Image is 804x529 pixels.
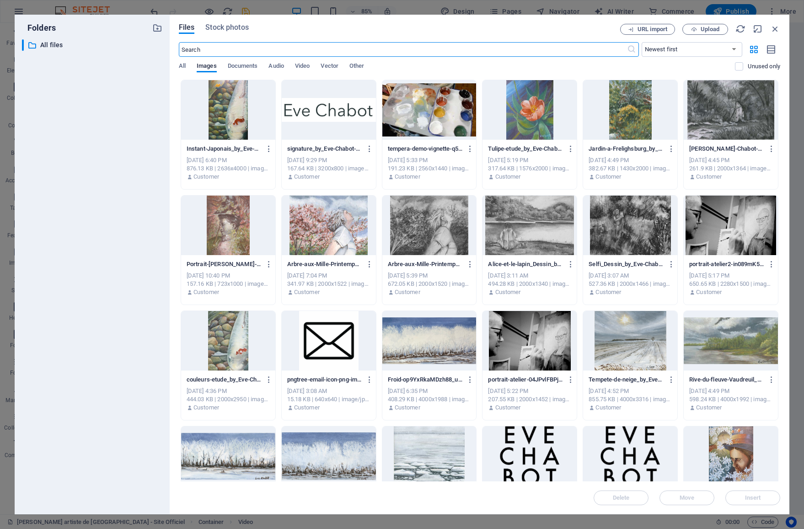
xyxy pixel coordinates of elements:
[488,145,563,153] p: Tulipe-etude_by_Eve-Chabot-OKq3uYph1xatAlPJWoU3_Q.jpg
[495,404,521,412] p: Customer
[689,280,772,288] div: 650.65 KB | 2280x1500 | image/jpeg
[287,376,362,384] p: pngtree-email-icon-png-image_1757854-CH8oOeeRswGr9xED5siv-w.jpg
[388,156,471,164] div: [DATE] 5:33 PM
[388,272,471,280] div: [DATE] 5:39 PM
[388,387,471,395] div: [DATE] 6:35 PM
[228,60,258,73] span: Documents
[187,260,261,268] p: Portrait-[PERSON_NAME]-pnayibJU2tk5I42480XH6g.jpg
[701,27,719,32] span: Upload
[620,24,675,35] button: URL import
[495,288,521,296] p: Customer
[268,60,284,73] span: Audio
[388,145,462,153] p: tempera-demo-vignette-q5gO61f1EhYAg7M1KBDEgA.jpg
[193,173,219,181] p: Customer
[589,145,663,153] p: Jardin-a-Frelighsburg_by_Eve-Chabot-UswHFzaC9OmXrN78KYoLXg.jpg
[187,272,270,280] div: [DATE] 10:40 PM
[696,288,722,296] p: Customer
[205,22,248,33] span: Stock photos
[770,24,780,34] i: Close
[748,62,780,71] p: Displays only files that are not in use on the website. Files added during this session can still...
[689,272,772,280] div: [DATE] 5:17 PM
[388,260,462,268] p: Arbre-aux-Mille-Printemps_Fusain_by_Eve-Chabot-Z6WaXOW89tmK-g6rAdgVeA.jpg
[488,395,571,404] div: 207.55 KB | 2000x1452 | image/jpeg
[488,272,571,280] div: [DATE] 3:11 AM
[287,164,370,173] div: 167.64 KB | 3200x800 | image/png
[187,376,261,384] p: couleurs-etude_by_Eve-Chabot-jalUFdBHXdYKti-6-2YkEA.jpg
[22,22,56,34] p: Folders
[689,145,764,153] p: Moulin_Richard-Frelich_Frelighsburg_Fusain_by_Eve-Chabot-C-k3jrPkHx1kTHNuJEBhnQ.jpg
[589,272,672,280] div: [DATE] 3:07 AM
[287,272,370,280] div: [DATE] 7:04 PM
[388,376,462,384] p: Froid-op9YxRkaMDzh88_uWM5NHw.jpg
[395,173,420,181] p: Customer
[294,173,320,181] p: Customer
[197,60,217,73] span: Images
[40,40,145,50] p: All files
[689,376,764,384] p: Rive-du-fleuve-Vaudreuil_by_Eve-Chabot-Y5h9LsUUNV-czO82gVFJ1Q.jpg
[287,145,362,153] p: signature_by_Eve-Chabot-p83SVaziMIG_AQzn7ctUaA.png
[488,376,563,384] p: portrait-atelier-04JPvlFBPjwD_KPBKfLnMA.jpg
[287,387,370,395] div: [DATE] 3:08 AM
[595,173,621,181] p: Customer
[589,395,672,404] div: 855.75 KB | 4000x3316 | image/jpeg
[152,23,162,33] i: Create new folder
[388,164,471,173] div: 191.23 KB | 2560x1440 | image/jpeg
[294,288,320,296] p: Customer
[193,288,219,296] p: Customer
[735,24,745,34] i: Reload
[187,395,270,404] div: 444.03 KB | 2000x2950 | image/jpeg
[395,404,420,412] p: Customer
[295,60,310,73] span: Video
[595,288,621,296] p: Customer
[689,156,772,164] div: [DATE] 4:45 PM
[689,387,772,395] div: [DATE] 4:49 PM
[589,164,672,173] div: 382.67 KB | 1430x2000 | image/jpeg
[589,156,672,164] div: [DATE] 4:49 PM
[395,288,420,296] p: Customer
[689,164,772,173] div: 261.9 KB | 2000x1364 | image/jpeg
[488,387,571,395] div: [DATE] 5:22 PM
[179,42,627,57] input: Search
[638,27,667,32] span: URL import
[287,395,370,404] div: 15.18 KB | 640x640 | image/jpeg
[187,156,270,164] div: [DATE] 6:40 PM
[187,164,270,173] div: 876.13 KB | 2636x4000 | image/jpeg
[696,173,722,181] p: Customer
[388,280,471,288] div: 672.05 KB | 2000x1520 | image/jpeg
[294,404,320,412] p: Customer
[589,387,672,395] div: [DATE] 4:52 PM
[689,260,764,268] p: portrait-atelier2-in089mK5tzLYoHCYz3WhHQ.jpg
[287,156,370,164] div: [DATE] 9:29 PM
[193,404,219,412] p: Customer
[488,156,571,164] div: [DATE] 5:19 PM
[682,24,728,35] button: Upload
[689,395,772,404] div: 598.24 KB | 4000x1992 | image/jpeg
[287,280,370,288] div: 341.97 KB | 2000x1522 | image/jpeg
[179,60,186,73] span: All
[388,395,471,404] div: 408.29 KB | 4000x1988 | image/jpeg
[488,164,571,173] div: 317.64 KB | 1576x2000 | image/jpeg
[495,173,521,181] p: Customer
[488,260,563,268] p: Alice-et-le-lapin_Dessin_by_Eve-Chabot--47dXZIrAachWZlrFehEGw.jpg
[22,39,24,51] div: ​
[589,260,663,268] p: Selfi_Dessin_by_Eve-Chabot-4lHf72ed43TpxeL3Ij0USA.jpg
[753,24,763,34] i: Minimize
[696,404,722,412] p: Customer
[187,145,261,153] p: Instant-Japonais_by_Eve-Chabot-Tw_STtC-cIoHzer2kQv9HA.jpg
[595,404,621,412] p: Customer
[179,22,195,33] span: Files
[589,280,672,288] div: 527.36 KB | 2000x1466 | image/jpeg
[488,280,571,288] div: 494.28 KB | 2000x1340 | image/jpeg
[187,280,270,288] div: 157.16 KB | 723x1000 | image/jpeg
[589,376,663,384] p: Tempete-de-neige_by_Eve-Chabot-SHU5JaGRxyifmcilfp-9yw.jpg
[321,60,338,73] span: Vector
[349,60,364,73] span: Other
[187,387,270,395] div: [DATE] 4:36 PM
[287,260,362,268] p: Arbre-aux-Mille-Printemps_etude_by_Eve-Chabot-a6XLCsboWuHQZxgcnB5OzA.jpg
